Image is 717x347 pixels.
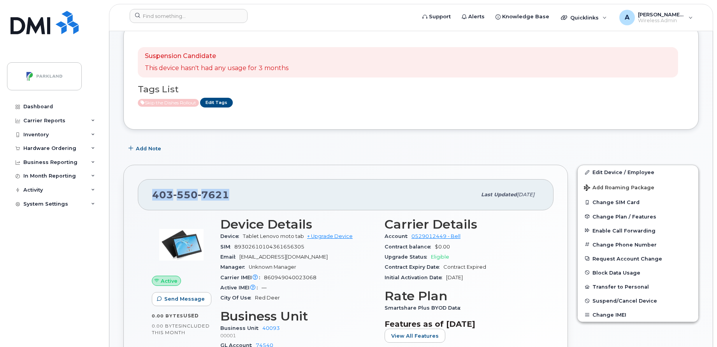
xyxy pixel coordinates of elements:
span: 860949040023068 [264,275,316,280]
span: [DATE] [517,192,534,197]
span: 0.00 Bytes [152,323,181,329]
button: Change IMEI [578,308,698,322]
span: Quicklinks [570,14,599,21]
h3: Tags List [138,85,684,94]
span: Red Deer [255,295,280,301]
span: Manager [220,264,249,270]
span: Smartshare Plus BYOD Data [385,305,464,311]
span: Contract Expiry Date [385,264,443,270]
span: View All Features [391,332,439,340]
span: [PERSON_NAME][EMAIL_ADDRESS][PERSON_NAME][DOMAIN_NAME] [638,11,685,18]
a: Edit Device / Employee [578,165,698,179]
span: [EMAIL_ADDRESS][DOMAIN_NAME] [239,254,328,260]
span: 0.00 Bytes [152,313,183,319]
span: Contract balance [385,244,435,250]
h3: Rate Plan [385,289,540,303]
span: Carrier IMEI [220,275,264,280]
button: Request Account Change [578,252,698,266]
span: Support [429,13,451,21]
img: image20231002-3703462-1j1naf.jpeg [158,221,205,268]
a: Edit Tags [200,98,233,107]
span: 89302610104361656305 [234,244,304,250]
span: — [262,285,267,291]
button: Block Data Usage [578,266,698,280]
button: Change SIM Card [578,195,698,209]
span: Tablet Lenovo moto tab [243,233,304,239]
span: 7621 [198,189,229,201]
h3: Features as of [DATE] [385,319,540,329]
a: 40093 [262,325,280,331]
span: Account [385,233,411,239]
div: Abisheik.Thiyagarajan@parkland.ca [614,10,698,25]
span: $0.00 [435,244,450,250]
button: Add Roaming Package [578,179,698,195]
span: Change Plan / Features [592,213,656,219]
div: Quicklinks [555,10,612,25]
button: Add Note [123,141,168,155]
span: Business Unit [220,325,262,331]
span: Initial Activation Date [385,275,446,280]
a: Alerts [456,9,490,25]
span: 550 [173,189,198,201]
input: Find something... [130,9,248,23]
span: [DATE] [446,275,463,280]
span: Suspend/Cancel Device [592,298,657,304]
h3: Carrier Details [385,217,540,231]
button: Change Plan / Features [578,210,698,224]
p: This device hasn't had any usage for 3 months [145,64,288,73]
span: Knowledge Base [502,13,549,21]
span: Last updated [481,192,517,197]
span: included this month [152,323,210,336]
span: Add Roaming Package [584,185,654,192]
p: Suspension Candidate [145,52,288,61]
span: Email [220,254,239,260]
span: Send Message [164,295,205,303]
span: Eligible [431,254,449,260]
span: Contract Expired [443,264,486,270]
span: 403 [152,189,229,201]
a: Support [417,9,456,25]
span: Upgrade Status [385,254,431,260]
a: 0529012449 - Bell [411,233,460,239]
span: Unknown Manager [249,264,296,270]
h3: Device Details [220,217,375,231]
button: Transfer to Personal [578,280,698,294]
button: Send Message [152,292,211,306]
span: A [625,13,629,22]
span: Active [161,277,177,285]
span: Wireless Admin [638,18,685,24]
h3: Business Unit [220,309,375,323]
span: Active IMEI [220,285,262,291]
span: City Of Use [220,295,255,301]
span: used [183,313,199,319]
span: SIM [220,244,234,250]
span: Device [220,233,243,239]
span: Add Note [136,145,161,152]
a: + Upgrade Device [307,233,353,239]
span: Alerts [468,13,485,21]
button: View All Features [385,329,445,343]
button: Suspend/Cancel Device [578,294,698,308]
button: Change Phone Number [578,238,698,252]
span: Active [138,99,199,107]
span: Enable Call Forwarding [592,227,655,233]
a: Knowledge Base [490,9,555,25]
button: Enable Call Forwarding [578,224,698,238]
p: 00001 [220,332,375,339]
